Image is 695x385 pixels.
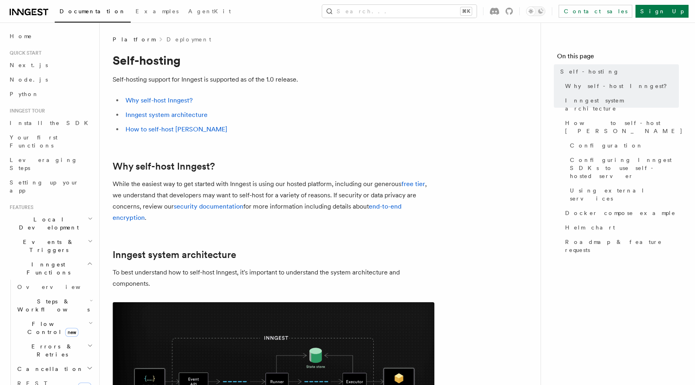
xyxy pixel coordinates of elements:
span: Roadmap & feature requests [565,238,679,254]
span: Why self-host Inngest? [565,82,672,90]
a: Deployment [167,35,211,43]
span: Overview [17,284,100,290]
a: Docker compose example [562,206,679,220]
a: Examples [131,2,183,22]
span: Platform [113,35,155,43]
span: Self-hosting [560,68,619,76]
span: Using external services [570,186,679,203]
a: Inngest system architecture [113,249,236,260]
span: Setting up your app [10,179,79,194]
a: free tier [401,180,425,188]
a: Contact sales [559,5,632,18]
button: Local Development [6,212,95,235]
span: AgentKit [188,8,231,14]
span: Features [6,204,33,211]
span: Node.js [10,76,48,83]
a: Helm chart [562,220,679,235]
span: Cancellation [14,365,84,373]
a: Documentation [55,2,131,23]
a: How to self-host [PERSON_NAME] [125,125,227,133]
a: Why self-host Inngest? [125,96,193,104]
span: Quick start [6,50,41,56]
a: Sign Up [635,5,689,18]
p: While the easiest way to get started with Inngest is using our hosted platform, including our gen... [113,178,434,223]
span: Inngest tour [6,108,45,114]
span: How to self-host [PERSON_NAME] [565,119,683,135]
p: To best understand how to self-host Inngest, it's important to understand the system architecture... [113,267,434,289]
span: Python [10,91,39,97]
button: Toggle dark mode [526,6,545,16]
a: Self-hosting [557,64,679,79]
a: Why self-host Inngest? [562,79,679,93]
a: Setting up your app [6,175,95,198]
span: Examples [136,8,179,14]
a: Python [6,87,95,101]
a: Using external services [567,183,679,206]
a: Leveraging Steps [6,153,95,175]
a: Configuration [567,138,679,153]
button: Inngest Functions [6,257,95,280]
a: Next.js [6,58,95,72]
button: Flow Controlnew [14,317,95,339]
span: Documentation [60,8,126,14]
button: Cancellation [14,362,95,376]
span: Flow Control [14,320,88,336]
h1: Self-hosting [113,53,434,68]
span: Inngest system architecture [565,96,679,113]
span: Events & Triggers [6,238,88,254]
h4: On this page [557,51,679,64]
span: Local Development [6,215,88,231]
a: Install the SDK [6,116,95,130]
span: Install the SDK [10,120,93,126]
span: new [65,328,78,337]
a: Overview [14,280,95,294]
a: security documentation [174,203,243,210]
span: Docker compose example [565,209,676,217]
span: Inngest Functions [6,260,87,276]
span: Your first Functions [10,134,58,149]
span: Configuring Inngest SDKs to use self-hosted server [570,156,679,180]
a: Roadmap & feature requests [562,235,679,257]
button: Errors & Retries [14,339,95,362]
span: Leveraging Steps [10,157,78,171]
span: Helm chart [565,223,615,231]
button: Steps & Workflows [14,294,95,317]
a: Configuring Inngest SDKs to use self-hosted server [567,153,679,183]
kbd: ⌘K [461,7,472,15]
span: Steps & Workflows [14,297,90,313]
span: Home [10,32,32,40]
a: Why self-host Inngest? [113,161,215,172]
a: AgentKit [183,2,236,22]
button: Events & Triggers [6,235,95,257]
button: Search...⌘K [322,5,477,18]
a: Inngest system architecture [562,93,679,116]
a: Inngest system architecture [125,111,208,119]
a: Node.js [6,72,95,87]
a: Your first Functions [6,130,95,153]
span: Next.js [10,62,48,68]
span: Configuration [570,141,643,149]
p: Self-hosting support for Inngest is supported as of the 1.0 release. [113,74,434,85]
a: How to self-host [PERSON_NAME] [562,116,679,138]
span: Errors & Retries [14,342,87,358]
a: Home [6,29,95,43]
